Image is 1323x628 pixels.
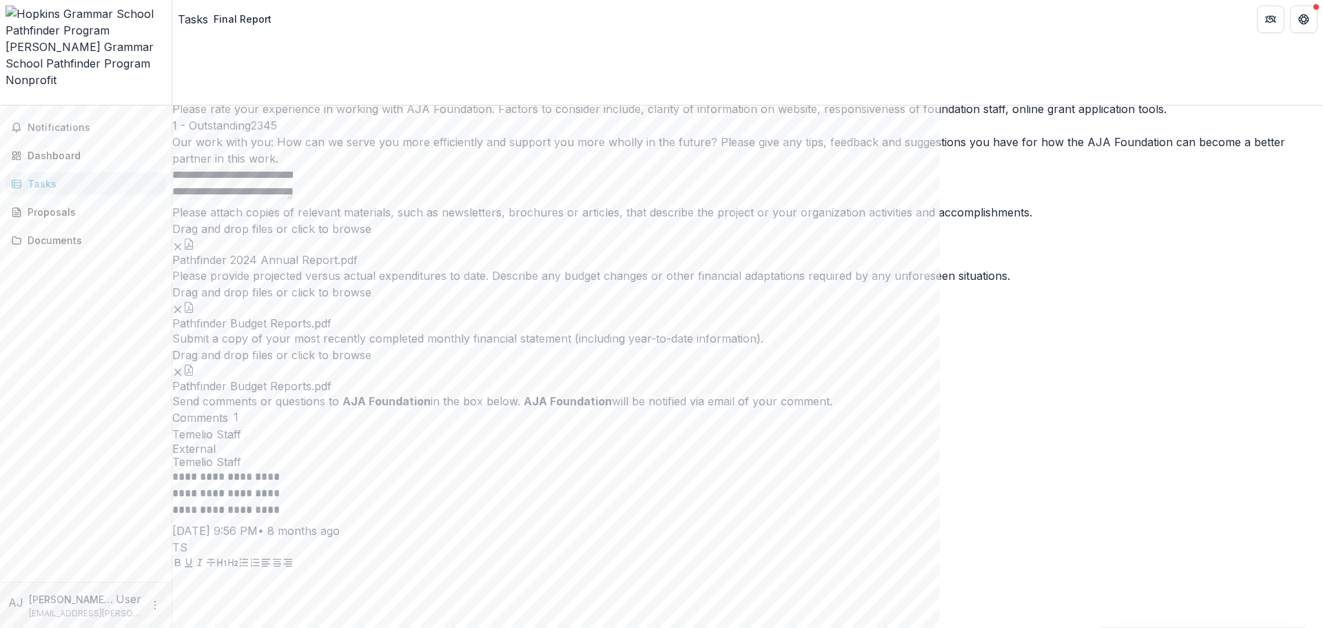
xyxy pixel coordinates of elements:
[172,409,228,426] h2: Comments
[172,539,1323,556] div: Temelio Staff
[172,393,1323,409] div: Send comments or questions to in the box below. will be notified via email of your comment.
[29,607,141,620] p: [EMAIL_ADDRESS][PERSON_NAME][DOMAIN_NAME]
[28,176,155,191] div: Tasks
[172,101,1323,117] p: Please rate your experience in working with AJA Foundation. Factors to consider include, clarity ...
[172,363,331,393] div: Remove FilePathfinder Budget Reports.pdf
[6,144,166,167] a: Dashboard
[172,426,1323,443] p: Temelio Staff
[172,221,371,237] p: Drag and drop files or
[194,556,205,572] button: Italicize
[271,119,277,132] span: 5
[172,267,1323,284] p: Please provide projected versus actual expenditures to date. Describe any budget changes or other...
[6,201,166,223] a: Proposals
[263,119,271,132] span: 4
[116,591,141,607] p: User
[172,456,1323,469] span: Temelio Staff
[172,523,1323,539] p: [DATE] 9:56 PM • 8 months ago
[260,556,271,572] button: Align Left
[6,6,166,39] img: Hopkins Grammar School Pathfinder Program
[183,556,194,572] button: Underline
[172,284,371,301] p: Drag and drop files or
[172,301,183,317] button: Remove File
[172,443,1323,456] span: External
[6,172,166,195] a: Tasks
[249,556,260,572] button: Ordered List
[257,119,263,132] span: 3
[342,394,431,408] strong: AJA Foundation
[214,12,271,26] div: Final Report
[6,229,166,252] a: Documents
[28,148,155,163] div: Dashboard
[172,254,358,267] span: Pathfinder 2024 Annual Report.pdf
[251,119,257,132] span: 2
[216,556,227,572] button: Heading 1
[172,347,371,363] p: Drag and drop files or
[205,556,216,572] button: Strike
[28,205,155,219] div: Proposals
[28,122,161,134] span: Notifications
[6,39,166,72] div: [PERSON_NAME] Grammar School Pathfinder Program
[291,285,371,299] span: click to browse
[178,11,208,28] a: Tasks
[147,597,163,614] button: More
[172,556,183,572] button: Bold
[172,134,1323,167] p: Our work with you: How can we serve you more efficiently and support you more wholly in the futur...
[6,117,166,139] button: Notifications
[6,73,57,87] span: Nonprofit
[172,204,1323,221] p: Please attach copies of relevant materials, such as newsletters, brochures or articles, that desc...
[1290,6,1317,33] button: Get Help
[271,556,283,572] button: Align Center
[172,363,183,380] button: Remove File
[8,594,23,611] div: Anabelle Marty Jose
[238,556,249,572] button: Bullet List
[291,348,371,362] span: click to browse
[234,411,238,424] span: 1
[524,394,612,408] strong: AJA Foundation
[291,222,371,236] span: click to browse
[172,330,1323,347] p: Submit a copy of your most recently completed monthly financial statement (including year-to-date...
[28,233,155,247] div: Documents
[172,119,251,132] span: 1 - Outstanding
[172,237,183,254] button: Remove File
[178,9,277,29] nav: breadcrumb
[29,592,116,607] p: [PERSON_NAME] [PERSON_NAME]
[227,556,238,572] button: Heading 2
[172,380,331,393] span: Pathfinder Budget Reports.pdf
[172,301,331,330] div: Remove FilePathfinder Budget Reports.pdf
[172,237,358,267] div: Remove FilePathfinder 2024 Annual Report.pdf
[283,556,294,572] button: Align Right
[1257,6,1284,33] button: Partners
[172,317,331,330] span: Pathfinder Budget Reports.pdf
